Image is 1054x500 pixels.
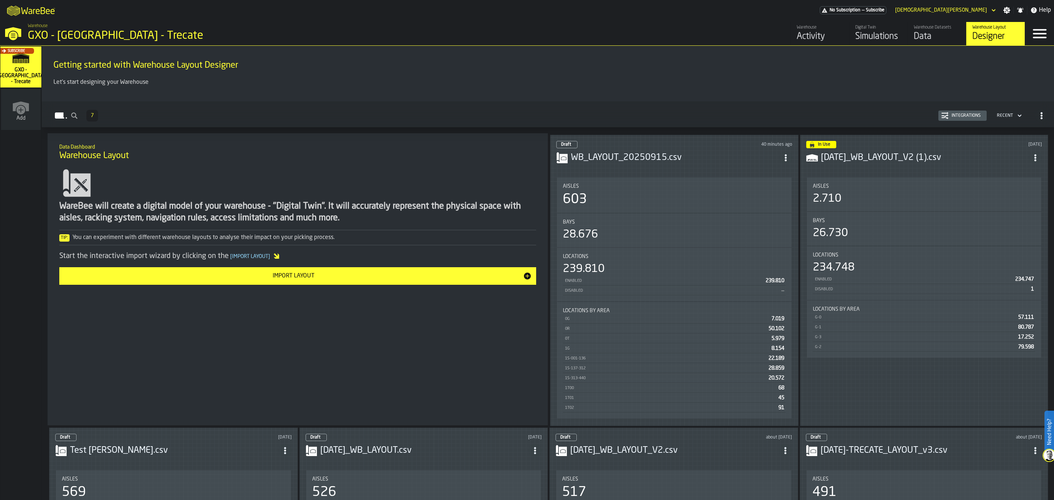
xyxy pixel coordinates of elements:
a: link-to-/wh/i/7274009e-5361-4e21-8e36-7045ee840609/simulations [849,22,908,45]
span: Aisles [62,476,78,482]
section: card-LayoutDashboardCard [556,176,792,420]
div: 234.748 [813,261,855,274]
span: 80.787 [1018,325,1034,330]
div: Title [562,476,785,482]
label: button-toggle-Menu [1025,22,1054,45]
div: ButtonLoadMore-Load More-Prev-First-Last [83,110,101,122]
h2: button-Layouts [42,101,1054,127]
label: Need Help? [1045,411,1053,452]
div: StatList-item-0G [563,314,786,324]
div: status-0 2 [806,434,827,441]
div: status-0 2 [556,434,577,441]
div: Updated: 05/08/2025, 09:27:55 Created: 05/08/2025, 09:20:18 [685,435,792,440]
span: Import Layout [229,254,272,259]
div: G-0 [814,315,1016,320]
span: 239.810 [766,278,784,283]
div: status-4 2 [806,141,836,148]
div: Title [813,218,1036,224]
div: Disabled [564,288,778,293]
span: 7 [91,113,94,118]
label: button-toggle-Help [1027,6,1054,15]
span: 50.102 [769,326,784,331]
div: Data [914,31,960,42]
h2: Sub Title [53,58,1042,60]
div: Test Matteo.csv [70,445,279,456]
div: 239.810 [563,262,605,276]
div: Title [813,252,1036,258]
div: Menu Subscription [820,6,886,14]
span: Locations [563,254,588,260]
span: Locations by Area [813,306,860,312]
div: Digital Twin [855,25,902,30]
div: title-Warehouse Layout [53,139,542,165]
div: Title [813,183,1036,189]
span: 68 [778,385,784,391]
label: button-toggle-Notifications [1014,7,1027,14]
span: 57.111 [1018,315,1034,320]
div: StatList-item-Disabled [563,286,786,295]
a: link-to-/wh/i/7274009e-5361-4e21-8e36-7045ee840609/feed/ [790,22,849,45]
div: StatList-item-1T02 [563,403,786,413]
div: Title [812,476,1036,482]
div: stat-Bays [807,212,1042,246]
div: 0G [564,317,769,321]
section: card-LayoutDashboardCard [806,176,1042,359]
div: status-0 2 [306,434,327,441]
h3: WB_LAYOUT_20250915.csv [571,152,779,164]
span: Draft [811,435,821,440]
span: — [781,288,784,293]
div: Warehouse Layout [972,25,1019,30]
span: Aisles [562,476,578,482]
div: Start the interactive import wizard by clicking on the [59,251,536,261]
div: Title [563,219,786,225]
div: DropdownMenuValue-4 [994,111,1023,120]
div: GXO - [GEOGRAPHIC_DATA] - Trecate [28,29,225,42]
div: ItemListCard-DashboardItemContainer [550,135,799,426]
span: Aisles [813,183,829,189]
div: Activity [797,31,843,42]
div: title-Getting started with Warehouse Layout Designer [48,52,1048,78]
div: You can experiment with different warehouse layouts to analyse their impact on your picking process. [59,233,536,242]
span: [ [230,254,232,259]
div: StatList-item-1G [563,343,786,353]
div: 569 [62,485,86,500]
span: In Use [818,142,830,147]
div: Title [563,183,786,189]
span: Draft [560,435,571,440]
div: 1T02 [564,406,775,410]
div: Warehouse Datasets [914,25,960,30]
div: Warehouse [797,25,843,30]
span: 20.572 [769,376,784,381]
div: 1G [564,346,769,351]
div: Title [563,254,786,260]
div: Updated: 28/08/2025, 11:39:19 Created: 11/07/2025, 17:09:09 [185,435,292,440]
div: Title [563,308,786,314]
a: link-to-/wh/i/7274009e-5361-4e21-8e36-7045ee840609/data [908,22,966,45]
span: Bays [813,218,825,224]
span: 79.598 [1018,344,1034,350]
span: Aisles [812,476,829,482]
div: StatList-item-G-3 [813,332,1036,342]
div: 2025-08-05_WB_LAYOUT_V2.csv [570,445,779,456]
div: stat-Locations [557,248,792,301]
div: DropdownMenuValue-Matteo Cultrera [895,7,987,13]
div: stat-Locations by Area [807,301,1042,358]
div: stat-Locations by Area [557,302,792,418]
span: Aisles [563,183,579,189]
div: 0T [564,336,769,341]
span: Warehouse Layout [59,150,129,162]
div: StatList-item-Enabled [563,276,786,286]
div: 26.730 [813,227,848,240]
div: StatList-item-G-0 [813,312,1036,322]
h3: Test [PERSON_NAME].csv [70,445,279,456]
div: stat-Aisles [807,178,1042,211]
span: 28.859 [769,366,784,371]
div: Title [62,476,285,482]
div: 1S-137-312 [564,366,766,371]
div: Title [813,306,1036,312]
span: 7.019 [771,316,784,321]
span: Locations by Area [563,308,610,314]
